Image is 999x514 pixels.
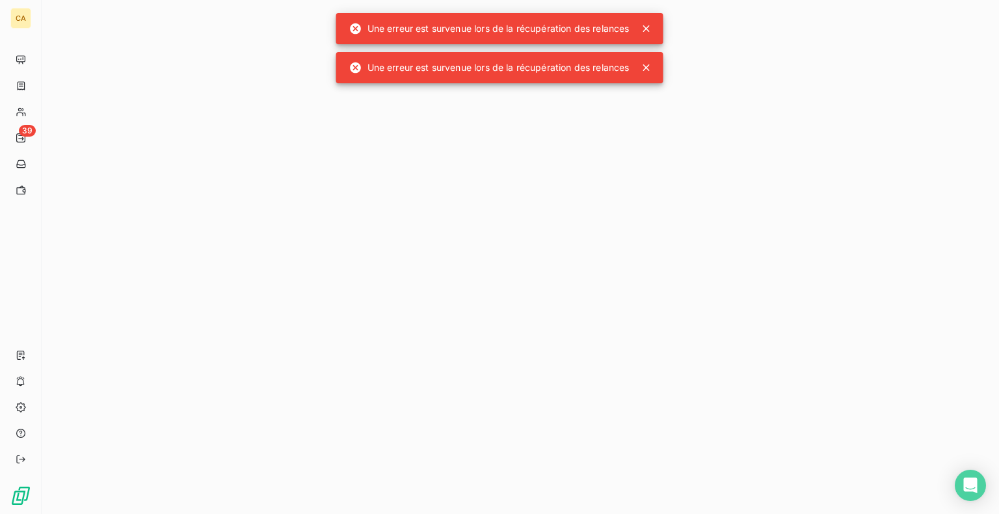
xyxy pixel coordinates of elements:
[349,17,630,40] div: Une erreur est survenue lors de la récupération des relances
[19,125,36,137] span: 39
[955,470,986,501] div: Open Intercom Messenger
[349,56,630,79] div: Une erreur est survenue lors de la récupération des relances
[10,485,31,506] img: Logo LeanPay
[10,8,31,29] div: CA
